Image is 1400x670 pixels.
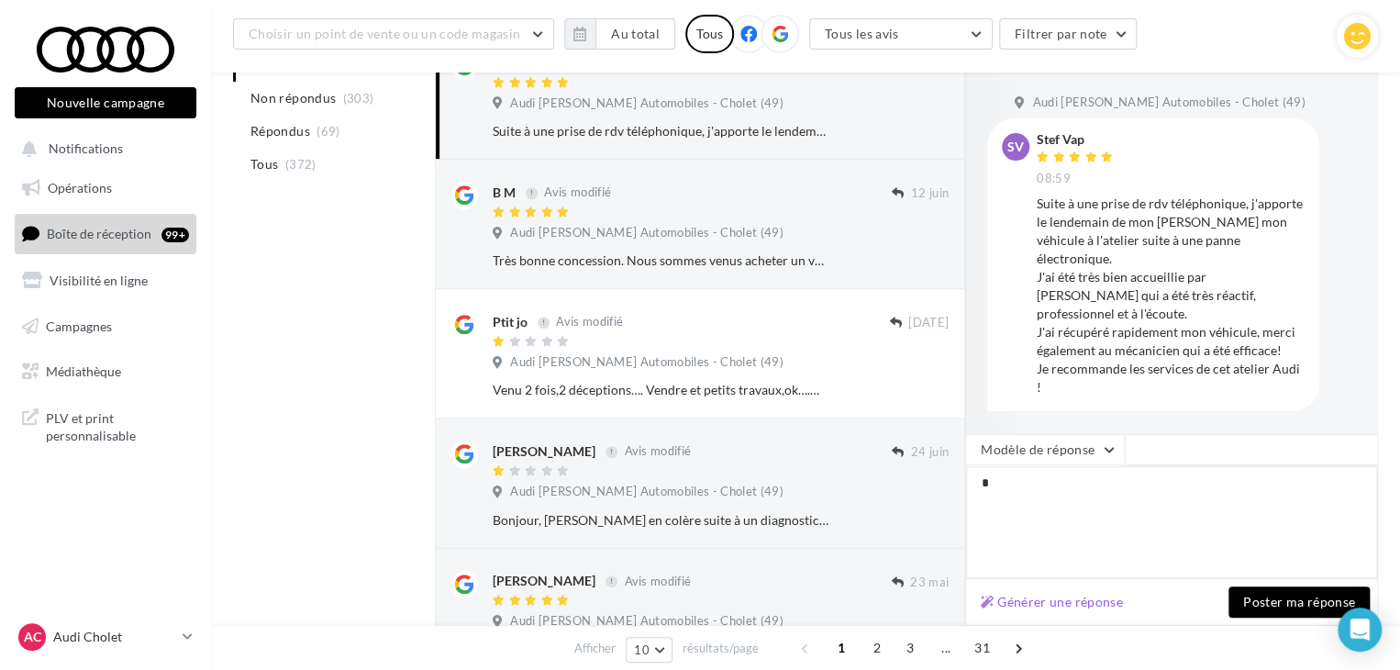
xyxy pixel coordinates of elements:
button: Tous les avis [809,18,993,50]
span: 24 juin [911,444,949,461]
button: Au total [564,18,675,50]
span: ... [931,633,961,663]
div: Tous [685,15,734,53]
span: Tous les avis [825,26,899,41]
span: AC [24,628,41,646]
span: Tous [250,155,278,173]
span: Campagnes [46,318,112,333]
div: Venu 2 fois,2 déceptions…. Vendre et petits travaux,ok….mais pour quelque chose d’un peu plus com... [493,381,829,399]
button: Poster ma réponse [1228,586,1370,618]
a: Opérations [11,169,200,207]
span: 3 [895,633,925,663]
button: Générer une réponse [973,591,1130,613]
span: PLV et print personnalisable [46,406,189,445]
button: 10 [626,637,672,663]
span: Audi [PERSON_NAME] Automobiles - Cholet (49) [510,354,783,371]
span: Opérations [48,180,112,195]
span: Non répondus [250,89,336,107]
a: Médiathèque [11,352,200,391]
span: Notifications [49,141,123,157]
button: Nouvelle campagne [15,87,196,118]
div: 99+ [161,228,189,242]
span: (303) [343,91,374,106]
span: 23 mai [910,575,949,591]
div: [PERSON_NAME] [493,442,595,461]
span: Avis modifié [624,574,691,588]
p: Audi Cholet [53,628,175,646]
a: Visibilité en ligne [11,262,200,300]
span: Audi [PERSON_NAME] Automobiles - Cholet (49) [510,225,783,241]
span: 1 [827,633,856,663]
span: (372) [285,157,317,172]
div: [PERSON_NAME] [493,572,595,590]
span: Avis modifié [624,444,691,459]
span: Avis modifié [556,315,623,329]
span: 08:59 [1037,171,1071,187]
a: Boîte de réception99+ [11,214,200,253]
span: Médiathèque [46,363,121,379]
div: Très bonne concession. Nous sommes venus acheter un véhicule et nous avons été parfaitement conse... [493,251,829,270]
span: Audi [PERSON_NAME] Automobiles - Cholet (49) [510,484,783,500]
span: Audi [PERSON_NAME] Automobiles - Cholet (49) [510,95,783,112]
div: B M [493,184,516,202]
a: Campagnes [11,307,200,346]
span: Avis modifié [544,185,611,200]
span: Afficher [574,640,616,657]
div: Bonjour, [PERSON_NAME] en colère suite à un diagnostic d Audi Cholet. J’avais un voyant moteur qu... [493,511,829,530]
div: Ptit jo [493,313,528,331]
span: [DATE] [908,315,949,331]
a: AC Audi Cholet [15,620,196,654]
button: Filtrer par note [999,18,1138,50]
button: Au total [595,18,675,50]
span: Choisir un point de vente ou un code magasin [249,26,520,41]
span: 2 [862,633,892,663]
span: résultats/page [683,640,759,657]
button: Choisir un point de vente ou un code magasin [233,18,554,50]
div: Suite à une prise de rdv téléphonique, j'apporte le lendemain de mon [PERSON_NAME] mon véhicule à... [1037,195,1305,396]
div: Stef Vap [1037,133,1117,146]
span: Visibilité en ligne [50,273,148,288]
span: Boîte de réception [47,226,151,241]
span: 10 [634,642,650,657]
span: Répondus [250,122,310,140]
span: 31 [967,633,997,663]
button: Modèle de réponse [965,434,1125,465]
span: (69) [317,124,339,139]
span: Audi [PERSON_NAME] Automobiles - Cholet (49) [510,613,783,630]
div: Open Intercom Messenger [1338,608,1382,652]
a: PLV et print personnalisable [11,398,200,452]
span: 12 juin [911,185,949,202]
span: Audi [PERSON_NAME] Automobiles - Cholet (49) [1032,95,1305,111]
span: SV [1007,138,1024,156]
div: Suite à une prise de rdv téléphonique, j'apporte le lendemain de mon [PERSON_NAME] mon véhicule à... [493,122,829,140]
